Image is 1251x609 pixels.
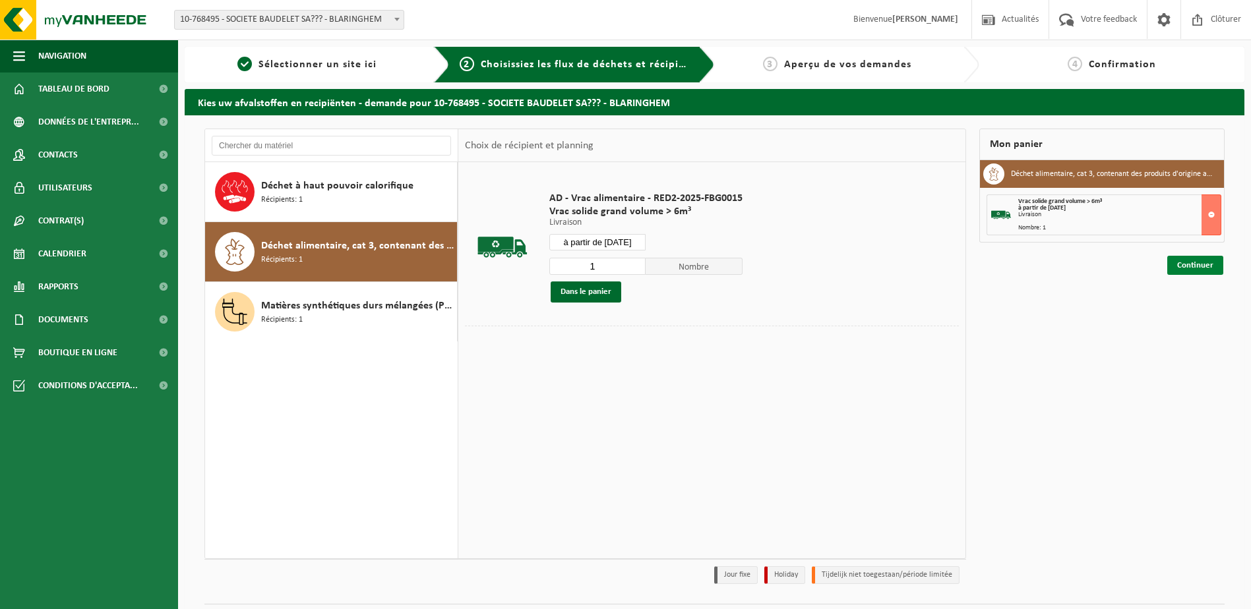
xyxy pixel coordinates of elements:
[237,57,252,71] span: 1
[191,57,423,72] a: 1Sélectionner un site ici
[38,270,78,303] span: Rapports
[812,566,960,584] li: Tijdelijk niet toegestaan/période limitée
[185,89,1244,115] h2: Kies uw afvalstoffen en recipiënten - demande pour 10-768495 - SOCIETE BAUDELET SA??? - BLARINGHEM
[784,59,911,70] span: Aperçu de vos demandes
[764,566,805,584] li: Holiday
[1011,163,1214,185] h3: Déchet alimentaire, cat 3, contenant des produits d'origine animale, emballage synthétique
[38,105,139,138] span: Données de l'entrepr...
[551,281,621,303] button: Dans le panier
[261,178,413,194] span: Déchet à haut pouvoir calorifique
[212,136,451,156] input: Chercher du matériel
[261,254,303,266] span: Récipients: 1
[549,218,743,227] p: Livraison
[763,57,778,71] span: 3
[259,59,377,70] span: Sélectionner un site ici
[979,129,1225,160] div: Mon panier
[38,237,86,270] span: Calendrier
[38,204,84,237] span: Contrat(s)
[38,336,117,369] span: Boutique en ligne
[38,369,138,402] span: Conditions d'accepta...
[460,57,474,71] span: 2
[1018,198,1102,205] span: Vrac solide grand volume > 6m³
[38,171,92,204] span: Utilisateurs
[261,194,303,206] span: Récipients: 1
[205,162,458,222] button: Déchet à haut pouvoir calorifique Récipients: 1
[549,234,646,250] input: Sélectionnez date
[1167,256,1223,275] a: Continuer
[1018,212,1221,218] div: Livraison
[549,192,743,205] span: AD - Vrac alimentaire - RED2-2025-FBG0015
[205,222,458,282] button: Déchet alimentaire, cat 3, contenant des produits d'origine animale, emballage synthétique Récipi...
[458,129,600,162] div: Choix de récipient et planning
[261,238,454,254] span: Déchet alimentaire, cat 3, contenant des produits d'origine animale, emballage synthétique
[1089,59,1156,70] span: Confirmation
[38,40,86,72] span: Navigation
[481,59,700,70] span: Choisissiez les flux de déchets et récipients
[1068,57,1082,71] span: 4
[261,314,303,326] span: Récipients: 1
[38,303,88,336] span: Documents
[646,258,743,275] span: Nombre
[892,14,958,24] strong: [PERSON_NAME]
[714,566,758,584] li: Jour fixe
[1018,225,1221,231] div: Nombre: 1
[38,72,109,105] span: Tableau de bord
[205,282,458,341] button: Matières synthétiques durs mélangées (PE et PP), recyclables (industriel) Récipients: 1
[175,11,404,29] span: 10-768495 - SOCIETE BAUDELET SA??? - BLARINGHEM
[549,205,743,218] span: Vrac solide grand volume > 6m³
[1018,204,1066,212] strong: à partir de [DATE]
[38,138,78,171] span: Contacts
[174,10,404,30] span: 10-768495 - SOCIETE BAUDELET SA??? - BLARINGHEM
[261,298,454,314] span: Matières synthétiques durs mélangées (PE et PP), recyclables (industriel)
